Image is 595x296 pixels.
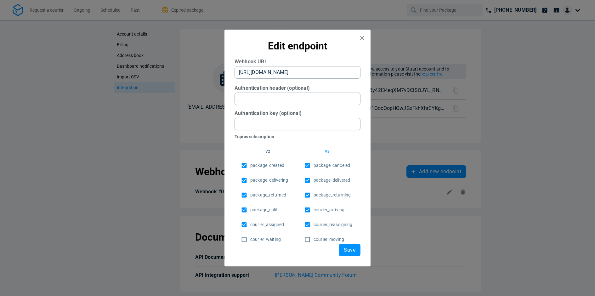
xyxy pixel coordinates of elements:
[235,133,360,141] h6: Topics subscription
[250,236,281,243] span: courier_waiting
[250,162,284,169] span: package_created
[235,40,360,52] h1: Edit endpoint
[250,221,284,228] span: courier_assigned
[356,32,368,44] button: close
[235,85,360,91] h6: Authentication header (optional)
[238,144,297,159] button: v2
[314,162,350,169] span: package_canceled
[297,144,357,159] button: v3
[250,177,288,184] span: package_delivering
[339,244,360,256] button: Save
[250,207,278,213] span: package_split
[344,248,355,253] span: Save
[235,59,360,65] h6: Webhook URL
[235,110,360,117] h6: Authentication key (optional)
[314,192,351,198] span: package_returning
[314,236,344,243] span: courier_moving
[238,144,357,159] div: topics tabs
[314,177,350,184] span: package_delivered
[314,221,353,228] span: courier_reassigning
[250,192,286,198] span: package_returned
[314,207,344,213] span: courier_arriving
